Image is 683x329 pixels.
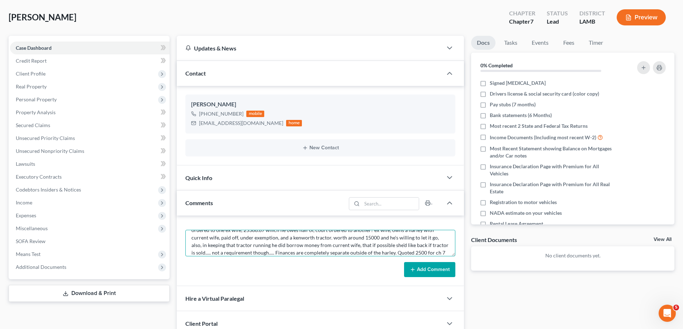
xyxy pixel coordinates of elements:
[16,264,66,270] span: Additional Documents
[579,18,605,26] div: LAMB
[10,158,170,170] a: Lawsuits
[10,145,170,158] a: Unsecured Nonpriority Claims
[10,106,170,119] a: Property Analysis
[16,71,46,77] span: Client Profile
[191,100,450,109] div: [PERSON_NAME]
[185,44,434,52] div: Updates & News
[490,90,599,97] span: Drivers license & social security card (color copy)
[16,251,41,257] span: Means Test
[490,181,617,195] span: Insurance Declaration Page with Premium for All Real Estate
[362,198,419,210] input: Search...
[185,174,212,181] span: Quick Info
[471,236,517,243] div: Client Documents
[185,70,206,77] span: Contact
[16,161,35,167] span: Lawsuits
[16,148,84,154] span: Unsecured Nonpriority Claims
[557,36,580,50] a: Fees
[480,62,513,68] strong: 0% Completed
[490,209,562,217] span: NADA estimate on your vehicles
[16,199,32,205] span: Income
[185,199,213,206] span: Comments
[185,295,244,302] span: Hire a Virtual Paralegal
[490,101,536,108] span: Pay stubs (7 months)
[477,252,669,259] p: No client documents yet.
[185,320,218,327] span: Client Portal
[16,109,56,115] span: Property Analysis
[654,237,672,242] a: View All
[547,9,568,18] div: Status
[199,110,243,117] div: [PHONE_NUMBER]
[16,212,36,218] span: Expenses
[490,122,588,130] span: Most recent 2 State and Federal Tax Returns
[490,199,557,206] span: Registration to motor vehicles
[286,120,302,126] div: home
[509,9,535,18] div: Chapter
[617,9,666,25] button: Preview
[16,225,48,231] span: Miscellaneous
[490,145,617,159] span: Most Recent Statement showing Balance on Mortgages and/or Car notes
[490,163,617,177] span: Insurance Declaration Page with Premium for All Vehicles
[659,305,676,322] iframe: Intercom live chat
[10,54,170,67] a: Credit Report
[509,18,535,26] div: Chapter
[490,79,546,87] span: Signed [MEDICAL_DATA]
[10,132,170,145] a: Unsecured Priority Claims
[16,238,46,244] span: SOFA Review
[16,187,81,193] span: Codebtors Insiders & Notices
[10,42,170,54] a: Case Dashboard
[579,9,605,18] div: District
[673,305,679,310] span: 5
[16,58,47,64] span: Credit Report
[490,134,596,141] span: Income Documents (Including most recent W-2)
[490,112,552,119] span: Bank statements (6 Months)
[471,36,495,50] a: Docs
[9,12,76,22] span: [PERSON_NAME]
[404,262,455,277] button: Add Comment
[16,83,47,89] span: Real Property
[199,120,283,127] div: [EMAIL_ADDRESS][DOMAIN_NAME]
[16,122,50,128] span: Secured Claims
[10,235,170,248] a: SOFA Review
[9,285,170,302] a: Download & Print
[583,36,609,50] a: Timer
[246,111,264,117] div: mobile
[547,18,568,26] div: Lead
[16,135,75,141] span: Unsecured Priority Claims
[16,96,57,102] span: Personal Property
[498,36,523,50] a: Tasks
[526,36,554,50] a: Events
[191,145,450,151] button: New Contact
[530,18,533,25] span: 7
[16,174,62,180] span: Executory Contracts
[10,170,170,183] a: Executory Contracts
[16,45,52,51] span: Case Dashboard
[490,220,543,227] span: Rental Lease Agreement
[10,119,170,132] a: Secured Claims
